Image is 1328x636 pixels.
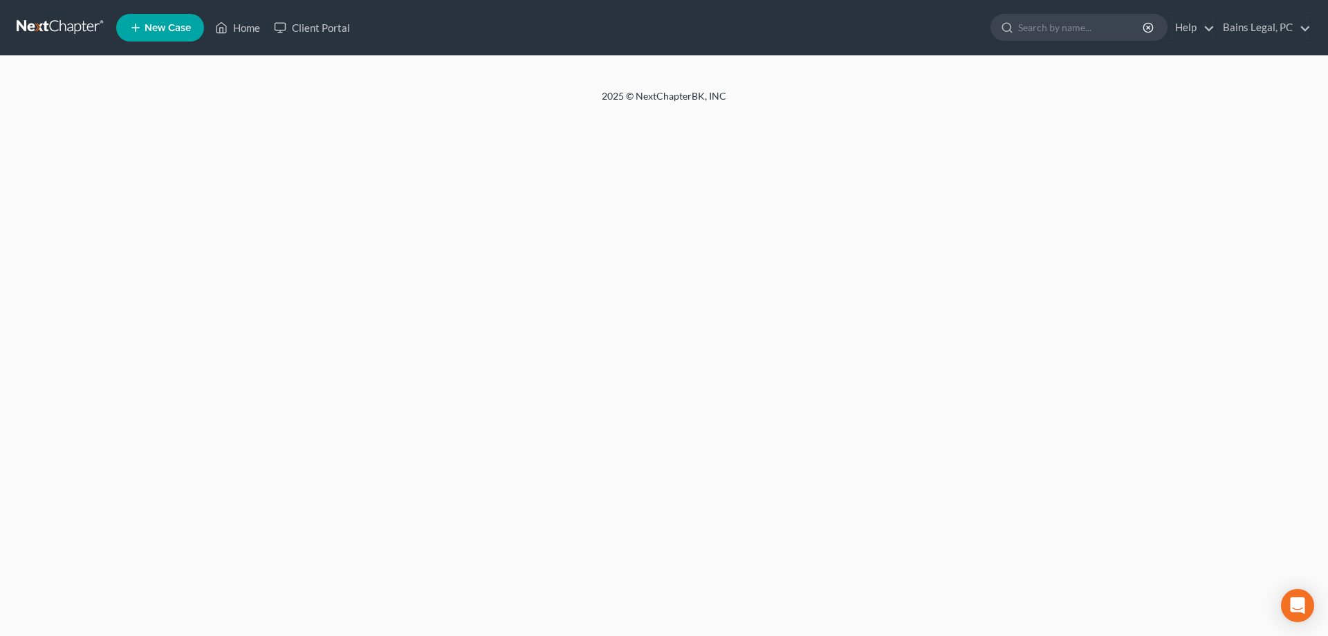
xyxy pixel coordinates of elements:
[1281,589,1314,622] div: Open Intercom Messenger
[1018,15,1145,40] input: Search by name...
[1216,15,1311,40] a: Bains Legal, PC
[208,15,267,40] a: Home
[270,89,1058,114] div: 2025 © NextChapterBK, INC
[145,23,191,33] span: New Case
[267,15,357,40] a: Client Portal
[1168,15,1215,40] a: Help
